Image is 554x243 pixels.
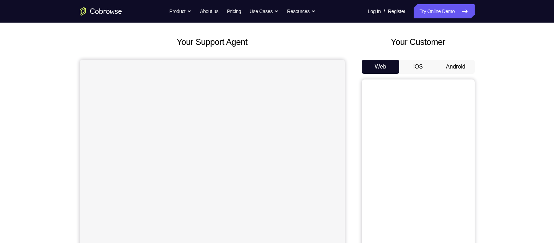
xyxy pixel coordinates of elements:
span: / [384,7,385,16]
h2: Your Customer [362,36,475,48]
a: Pricing [227,4,241,18]
button: Product [169,4,191,18]
a: Register [388,4,405,18]
h2: Your Support Agent [80,36,345,48]
button: iOS [399,60,437,74]
button: Resources [287,4,316,18]
button: Use Cases [250,4,279,18]
a: Go to the home page [80,7,122,16]
button: Android [437,60,475,74]
a: About us [200,4,218,18]
a: Try Online Demo [414,4,474,18]
a: Log In [368,4,381,18]
button: Web [362,60,400,74]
